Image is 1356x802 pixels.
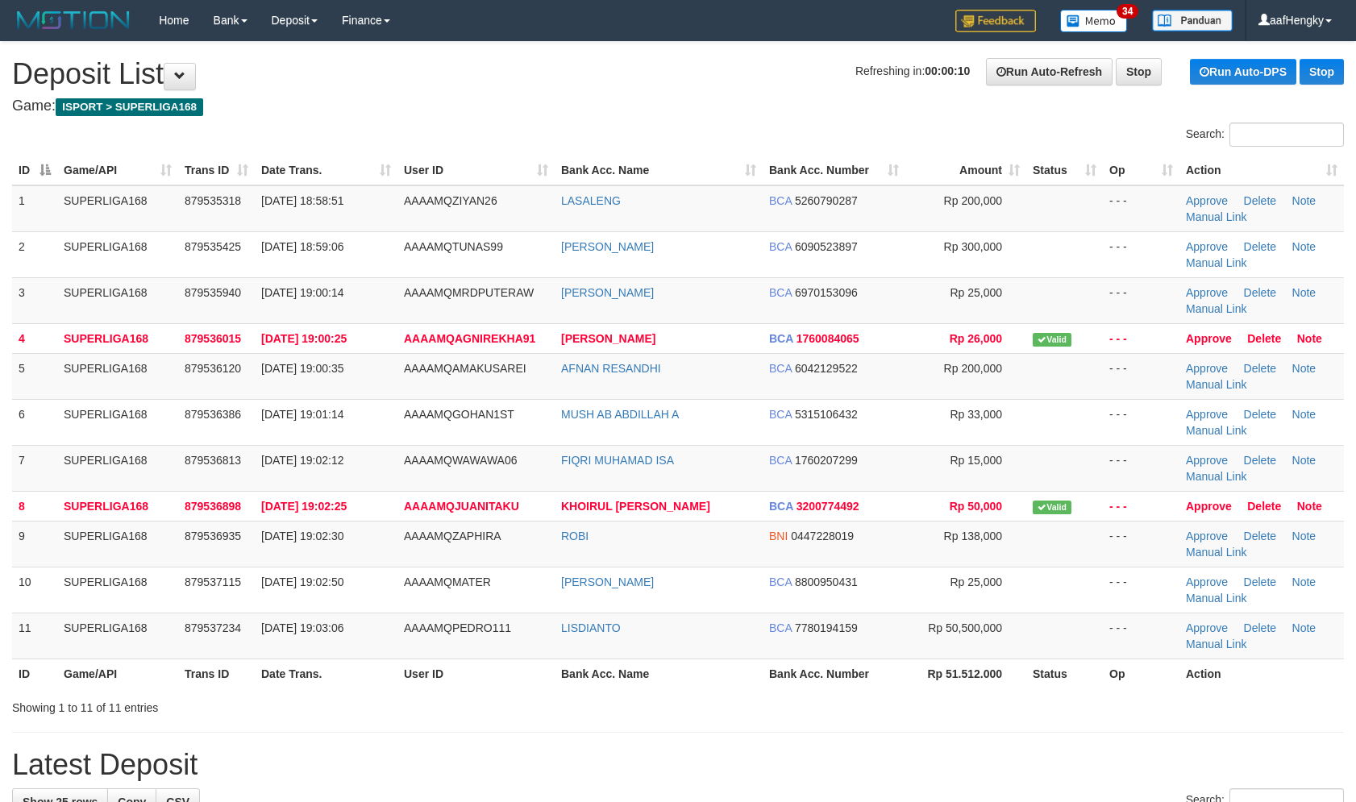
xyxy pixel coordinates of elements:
[797,332,859,345] span: Copy 1760084065 to clipboard
[1103,185,1179,232] td: - - -
[261,194,343,207] span: [DATE] 18:58:51
[944,530,1002,542] span: Rp 138,000
[561,332,655,345] a: [PERSON_NAME]
[404,500,519,513] span: AAAAMQJUANITAKU
[1103,156,1179,185] th: Op: activate to sort column ascending
[57,231,178,277] td: SUPERLIGA168
[12,231,57,277] td: 2
[12,353,57,399] td: 5
[905,659,1026,688] th: Rp 51.512.000
[261,408,343,421] span: [DATE] 19:01:14
[1190,59,1296,85] a: Run Auto-DPS
[795,362,858,375] span: Copy 6042129522 to clipboard
[1244,240,1276,253] a: Delete
[12,185,57,232] td: 1
[561,576,654,588] a: [PERSON_NAME]
[1103,353,1179,399] td: - - -
[561,240,654,253] a: [PERSON_NAME]
[1186,256,1247,269] a: Manual Link
[178,659,255,688] th: Trans ID
[769,576,792,588] span: BCA
[1292,194,1316,207] a: Note
[57,613,178,659] td: SUPERLIGA168
[769,240,792,253] span: BCA
[1152,10,1233,31] img: panduan.png
[1103,231,1179,277] td: - - -
[1033,333,1071,347] span: Valid transaction
[795,194,858,207] span: Copy 5260790287 to clipboard
[185,621,241,634] span: 879537234
[791,530,854,542] span: Copy 0447228019 to clipboard
[1103,521,1179,567] td: - - -
[404,621,511,634] span: AAAAMQPEDRO111
[944,194,1002,207] span: Rp 200,000
[261,621,343,634] span: [DATE] 19:03:06
[769,530,788,542] span: BNI
[1186,592,1247,605] a: Manual Link
[1186,194,1228,207] a: Approve
[555,156,763,185] th: Bank Acc. Name: activate to sort column ascending
[1026,156,1103,185] th: Status: activate to sort column ascending
[57,659,178,688] th: Game/API
[12,58,1344,90] h1: Deposit List
[57,445,178,491] td: SUPERLIGA168
[185,362,241,375] span: 879536120
[1186,123,1344,147] label: Search:
[769,194,792,207] span: BCA
[1297,500,1322,513] a: Note
[1292,454,1316,467] a: Note
[795,286,858,299] span: Copy 6970153096 to clipboard
[1186,621,1228,634] a: Approve
[255,659,397,688] th: Date Trans.
[763,659,905,688] th: Bank Acc. Number
[57,399,178,445] td: SUPERLIGA168
[1186,332,1232,345] a: Approve
[404,286,534,299] span: AAAAMQMRDPUTERAW
[404,194,497,207] span: AAAAMQZIYAN26
[1103,491,1179,521] td: - - -
[12,277,57,323] td: 3
[925,64,970,77] strong: 00:00:10
[797,500,859,513] span: Copy 3200774492 to clipboard
[561,500,710,513] a: KHOIRUL [PERSON_NAME]
[561,286,654,299] a: [PERSON_NAME]
[12,521,57,567] td: 9
[769,286,792,299] span: BCA
[1247,332,1281,345] a: Delete
[1292,240,1316,253] a: Note
[1244,286,1276,299] a: Delete
[1033,501,1071,514] span: Valid transaction
[795,576,858,588] span: Copy 8800950431 to clipboard
[255,156,397,185] th: Date Trans.: activate to sort column ascending
[1103,399,1179,445] td: - - -
[561,621,621,634] a: LISDIANTO
[185,286,241,299] span: 879535940
[1186,470,1247,483] a: Manual Link
[561,530,589,542] a: ROBI
[1229,123,1344,147] input: Search:
[1292,362,1316,375] a: Note
[261,362,343,375] span: [DATE] 19:00:35
[950,500,1002,513] span: Rp 50,000
[986,58,1113,85] a: Run Auto-Refresh
[261,286,343,299] span: [DATE] 19:00:14
[944,240,1002,253] span: Rp 300,000
[261,576,343,588] span: [DATE] 19:02:50
[1244,408,1276,421] a: Delete
[1186,362,1228,375] a: Approve
[561,362,661,375] a: AFNAN RESANDHI
[1186,500,1232,513] a: Approve
[1060,10,1128,32] img: Button%20Memo.svg
[555,659,763,688] th: Bank Acc. Name
[404,332,535,345] span: AAAAMQAGNIREKHA91
[1186,240,1228,253] a: Approve
[769,362,792,375] span: BCA
[404,240,503,253] span: AAAAMQTUNAS99
[12,8,135,32] img: MOTION_logo.png
[1244,454,1276,467] a: Delete
[950,332,1002,345] span: Rp 26,000
[261,500,347,513] span: [DATE] 19:02:25
[1026,659,1103,688] th: Status
[1186,210,1247,223] a: Manual Link
[928,621,1002,634] span: Rp 50,500,000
